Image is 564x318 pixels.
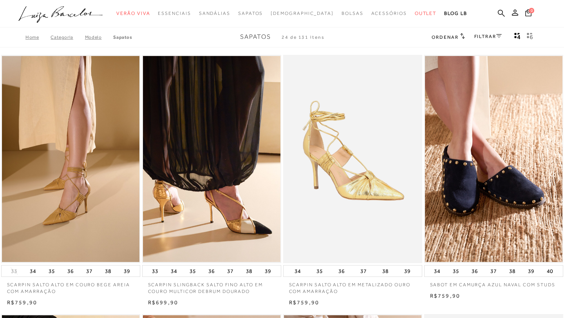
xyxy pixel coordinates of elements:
[507,266,518,276] button: 38
[425,56,562,262] a: SABOT EM CAMURÇA AZUL NAVAL COM STUDS SABOT EM CAMURÇA AZUL NAVAL COM STUDS
[512,32,523,42] button: Mostrar 4 produtos por linha
[1,277,140,295] a: SCARPIN SALTO ALTO EM COURO BEGE AREIA COM AMARRAÇÃO
[358,266,369,276] button: 37
[84,266,95,276] button: 37
[158,11,191,16] span: Essenciais
[432,34,458,40] span: Ordenar
[46,266,57,276] button: 35
[432,266,443,276] button: 34
[271,6,334,21] a: noSubCategoriesText
[150,266,161,276] button: 33
[450,266,461,276] button: 35
[284,56,421,262] a: SCARPIN SALTO ALTO EM METALIZADO OURO COM AMARRAÇÃO SCARPIN SALTO ALTO EM METALIZADO OURO COM AMA...
[65,266,76,276] button: 36
[244,266,255,276] button: 38
[430,293,461,299] span: R$759,90
[238,6,263,21] a: categoryNavScreenReaderText
[199,6,230,21] a: categoryNavScreenReaderText
[283,277,422,295] a: SCARPIN SALTO ALTO EM METALIZADO OURO COM AMARRAÇÃO
[238,11,263,16] span: Sapatos
[240,33,271,40] span: Sapatos
[284,56,421,262] img: SCARPIN SALTO ALTO EM METALIZADO OURO COM AMARRAÇÃO
[444,11,467,16] span: BLOG LB
[121,266,132,276] button: 39
[342,11,363,16] span: Bolsas
[529,8,534,13] span: 0
[526,266,537,276] button: 39
[25,34,51,40] a: Home
[289,299,320,305] span: R$759,90
[474,34,502,39] a: FILTRAR
[206,266,217,276] button: 36
[262,266,273,276] button: 39
[85,34,114,40] a: Modelo
[113,34,132,40] a: Sapatos
[424,277,563,288] a: SABOT EM CAMURÇA AZUL NAVAL COM STUDS
[292,266,303,276] button: 34
[402,266,413,276] button: 39
[103,266,114,276] button: 38
[415,6,437,21] a: categoryNavScreenReaderText
[336,266,347,276] button: 36
[488,266,499,276] button: 37
[380,266,391,276] button: 38
[27,266,38,276] button: 34
[2,56,139,262] a: SCARPIN SALTO ALTO EM COURO BEGE AREIA COM AMARRAÇÃO SCARPIN SALTO ALTO EM COURO BEGE AREIA COM A...
[415,11,437,16] span: Outlet
[158,6,191,21] a: categoryNavScreenReaderText
[168,266,179,276] button: 34
[314,266,325,276] button: 35
[523,9,534,19] button: 0
[371,11,407,16] span: Acessórios
[199,11,230,16] span: Sandálias
[371,6,407,21] a: categoryNavScreenReaderText
[544,266,555,276] button: 40
[271,11,334,16] span: [DEMOGRAPHIC_DATA]
[143,56,280,262] a: SCARPIN SLINGBACK SALTO FINO ALTO EM COURO MULTICOR DEBRUM DOURADO SCARPIN SLINGBACK SALTO FINO A...
[187,266,198,276] button: 35
[425,56,562,262] img: SABOT EM CAMURÇA AZUL NAVAL COM STUDS
[524,32,535,42] button: gridText6Desc
[7,299,38,305] span: R$759,90
[282,34,325,40] span: 24 de 131 itens
[342,6,363,21] a: categoryNavScreenReaderText
[51,34,85,40] a: Categoria
[2,56,139,262] img: SCARPIN SALTO ALTO EM COURO BEGE AREIA COM AMARRAÇÃO
[143,56,280,262] img: SCARPIN SLINGBACK SALTO FINO ALTO EM COURO MULTICOR DEBRUM DOURADO
[116,6,150,21] a: categoryNavScreenReaderText
[9,267,20,275] button: 33
[142,277,281,295] a: SCARPIN SLINGBACK SALTO FINO ALTO EM COURO MULTICOR DEBRUM DOURADO
[444,6,467,21] a: BLOG LB
[116,11,150,16] span: Verão Viva
[225,266,236,276] button: 37
[148,299,179,305] span: R$699,90
[469,266,480,276] button: 36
